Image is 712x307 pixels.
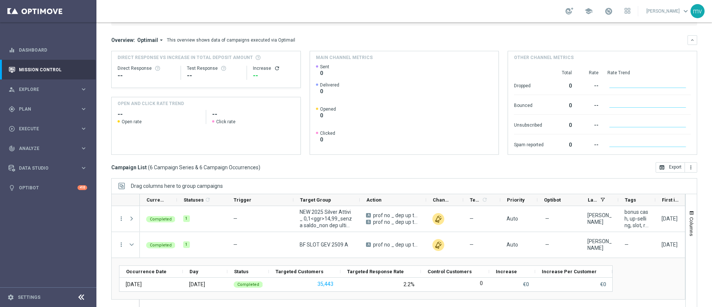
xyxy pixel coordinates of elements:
[553,138,572,150] div: 0
[682,7,690,15] span: keyboard_arrow_down
[8,126,88,132] button: play_circle_outline Execute keyboard_arrow_right
[607,70,691,76] div: Rate Trend
[122,119,142,125] span: Open rate
[600,281,606,288] p: €0
[8,106,88,112] button: gps_fixed Plan keyboard_arrow_right
[118,215,125,222] button: more_vert
[373,241,420,248] span: prof no _ dep up to 20€
[137,37,158,43] span: Optimail
[581,138,599,150] div: --
[646,6,690,17] a: [PERSON_NAME]keyboard_arrow_down
[19,40,87,60] a: Dashboard
[126,269,167,274] span: Occurrence Date
[135,37,167,43] button: Optimail arrow_drop_down
[656,162,685,173] button: open_in_browser Export
[320,136,335,143] span: 0
[131,183,223,189] span: Drag columns here to group campaigns
[126,281,142,288] div: 25 Sep 2025
[624,241,629,248] span: —
[19,146,80,151] span: Analyze
[183,215,190,222] div: 1
[78,185,87,190] div: +10
[146,215,175,222] colored-tag: Completed
[8,185,88,191] button: lightbulb Optibot +10
[659,164,665,170] i: open_in_browser
[581,118,599,130] div: --
[8,67,88,73] button: Mission Control
[274,65,280,71] button: refresh
[588,197,597,203] span: Last Modified By
[545,241,549,248] span: —
[80,125,87,132] i: keyboard_arrow_right
[118,110,200,119] h2: --
[184,197,204,203] span: Statuses
[276,269,323,274] span: Targeted Customers
[9,60,87,79] div: Mission Control
[433,197,451,203] span: Channel
[150,164,258,171] span: 6 Campaign Series & 6 Campaign Occurrences
[112,206,140,232] div: Press SPACE to select this row.
[204,196,211,204] span: Calculate column
[581,70,599,76] div: Rate
[428,269,472,274] span: Control Customers
[300,197,331,203] span: Target Group
[9,125,80,132] div: Execute
[584,7,593,15] span: school
[9,145,80,152] div: Analyze
[553,118,572,130] div: 0
[317,280,334,289] button: 35,443
[662,241,678,248] div: 25 Sep 2025, Thursday
[118,241,125,248] button: more_vert
[553,70,572,76] div: Total
[470,197,481,203] span: Templates
[545,215,549,222] span: —
[112,232,140,258] div: Press SPACE to select this row.
[432,213,444,225] img: Other
[18,295,40,300] a: Settings
[542,269,597,274] span: Increase Per Customer
[366,213,371,218] span: A
[320,70,329,76] span: 0
[581,99,599,111] div: --
[237,282,259,287] span: Completed
[146,241,175,248] colored-tag: Completed
[625,197,636,203] span: Tags
[496,269,517,274] span: Increase
[662,197,680,203] span: First in Range
[690,4,705,18] div: mv
[9,106,15,112] i: gps_fixed
[205,197,211,203] i: refresh
[688,164,694,170] i: more_vert
[9,165,80,172] div: Data Studio
[507,242,518,248] span: Auto
[469,215,474,222] span: —
[118,100,184,107] h4: OPEN AND CLICK RATE TREND
[366,242,371,247] span: A
[320,82,339,88] span: Delivered
[8,47,88,53] button: equalizer Dashboard
[656,164,697,170] multiple-options-button: Export to CSV
[189,281,205,288] div: Thursday
[581,79,599,91] div: --
[8,165,88,171] div: Data Studio keyboard_arrow_right
[685,162,697,173] button: more_vert
[320,88,339,95] span: 0
[189,269,198,274] span: Day
[523,281,529,288] p: €0
[233,242,237,248] span: —
[150,217,172,222] span: Completed
[148,164,150,171] span: (
[403,281,415,288] div: 2.2%
[689,217,695,236] span: Columns
[234,269,248,274] span: Status
[7,294,14,301] i: settings
[373,212,420,219] span: prof no _ dep up to 20€
[187,65,241,71] div: Test Response
[9,184,15,191] i: lightbulb
[80,86,87,93] i: keyboard_arrow_right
